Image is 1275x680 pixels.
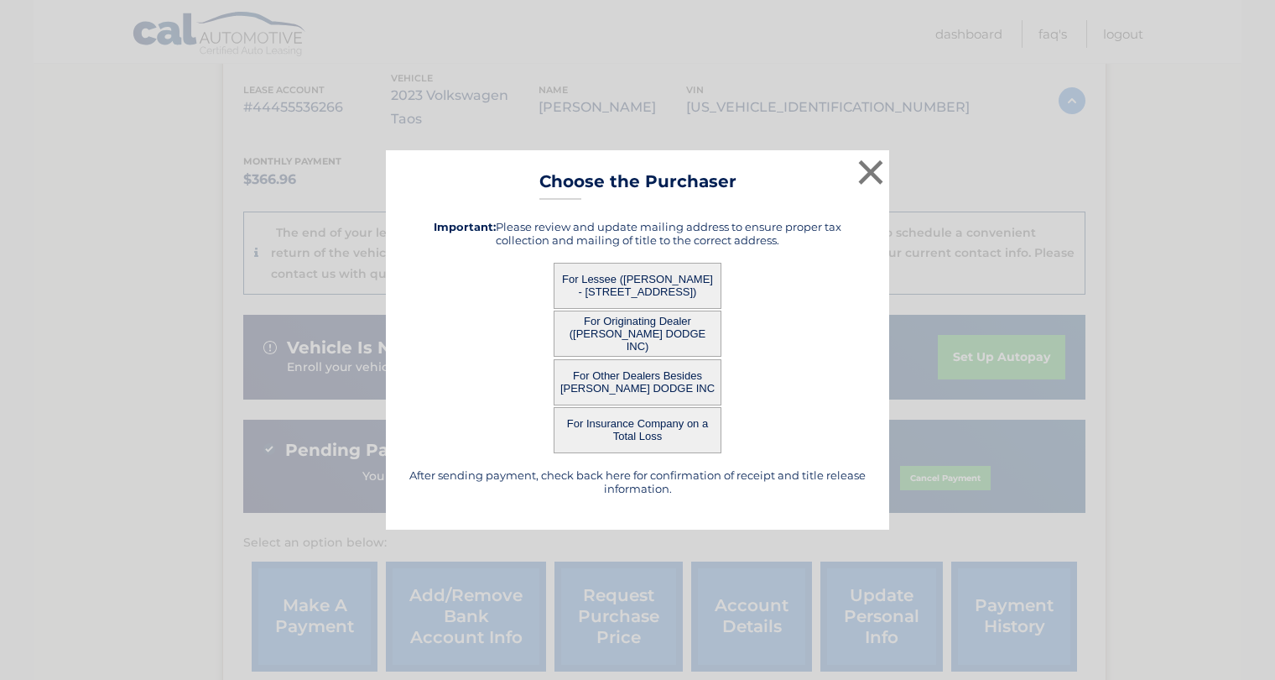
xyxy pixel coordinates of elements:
[554,407,721,453] button: For Insurance Company on a Total Loss
[554,359,721,405] button: For Other Dealers Besides [PERSON_NAME] DODGE INC
[854,155,887,189] button: ×
[407,468,868,495] h5: After sending payment, check back here for confirmation of receipt and title release information.
[554,311,721,357] button: For Originating Dealer ([PERSON_NAME] DODGE INC)
[539,171,736,201] h3: Choose the Purchaser
[434,220,496,233] strong: Important:
[554,263,721,309] button: For Lessee ([PERSON_NAME] - [STREET_ADDRESS])
[407,220,868,247] h5: Please review and update mailing address to ensure proper tax collection and mailing of title to ...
